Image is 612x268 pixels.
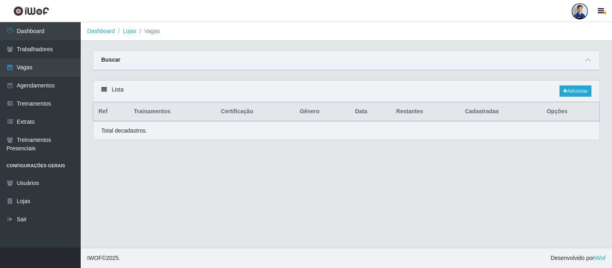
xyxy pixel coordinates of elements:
[551,254,606,262] span: Desenvolvido por
[350,102,391,121] th: Data
[391,102,460,121] th: Restantes
[87,28,115,34] a: Dashboard
[87,254,120,262] span: © 2025 .
[81,22,612,41] nav: breadcrumb
[93,81,599,102] div: Lista
[94,102,129,121] th: Ref
[560,85,591,97] a: Adicionar
[13,6,49,16] img: CoreUI Logo
[216,102,295,121] th: Certificação
[101,127,147,135] p: Total de cadastros.
[129,102,216,121] th: Trainamentos
[460,102,542,121] th: Cadastradas
[87,255,102,261] span: IWOF
[594,255,606,261] a: iWof
[295,102,350,121] th: Gênero
[136,27,160,35] li: Vagas
[542,102,599,121] th: Opções
[101,56,120,63] strong: Buscar
[123,28,136,34] a: Lojas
